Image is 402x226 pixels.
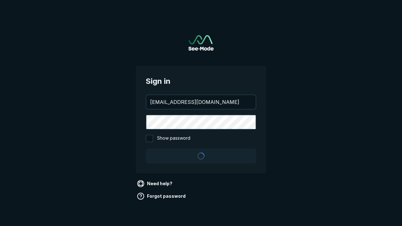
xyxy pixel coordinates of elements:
span: Sign in [146,76,256,87]
span: Show password [157,135,190,142]
a: Forgot password [136,191,188,201]
input: your@email.com [146,95,256,109]
a: Need help? [136,179,175,189]
img: See-Mode Logo [188,35,214,51]
a: Go to sign in [188,35,214,51]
